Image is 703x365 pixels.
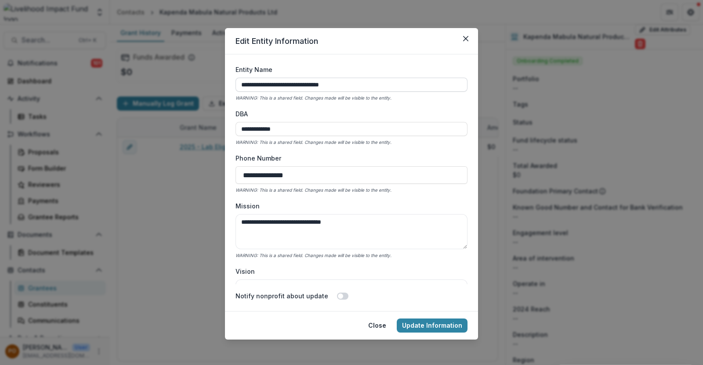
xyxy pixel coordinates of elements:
label: Entity Name [236,65,462,74]
button: Close [459,32,473,46]
label: Notify nonprofit about update [236,291,328,301]
label: DBA [236,109,462,118]
i: WARNING: This is a shared field. Changes made will be visible to the entity. [236,95,391,100]
i: WARNING: This is a shared field. Changes made will be visible to the entity. [236,253,391,258]
i: WARNING: This is a shared field. Changes made will be visible to the entity. [236,140,391,145]
button: Update Information [397,318,467,333]
label: Vision [236,267,462,276]
i: WARNING: This is a shared field. Changes made will be visible to the entity. [236,187,391,193]
button: Close [363,318,391,333]
label: Mission [236,201,462,211]
label: Phone Number [236,154,462,163]
header: Edit Entity Information [225,28,478,54]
